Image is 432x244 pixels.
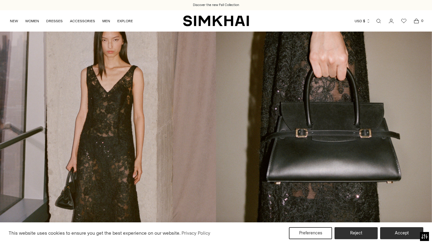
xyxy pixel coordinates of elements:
[117,14,133,28] a: EXPLORE
[410,15,422,27] a: Open cart modal
[9,230,181,236] span: This website uses cookies to ensure you get the best experience on our website.
[419,18,425,23] span: 0
[398,15,410,27] a: Wishlist
[193,3,239,8] a: Discover the new Fall Collection
[334,227,378,239] button: Reject
[373,15,385,27] a: Open search modal
[380,227,423,239] button: Accept
[181,229,211,238] a: Privacy Policy (opens in a new tab)
[25,14,39,28] a: WOMEN
[46,14,63,28] a: DRESSES
[385,15,397,27] a: Go to the account page
[70,14,95,28] a: ACCESSORIES
[289,227,332,239] button: Preferences
[183,15,249,27] a: SIMKHAI
[102,14,110,28] a: MEN
[355,14,370,28] button: USD $
[10,14,18,28] a: NEW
